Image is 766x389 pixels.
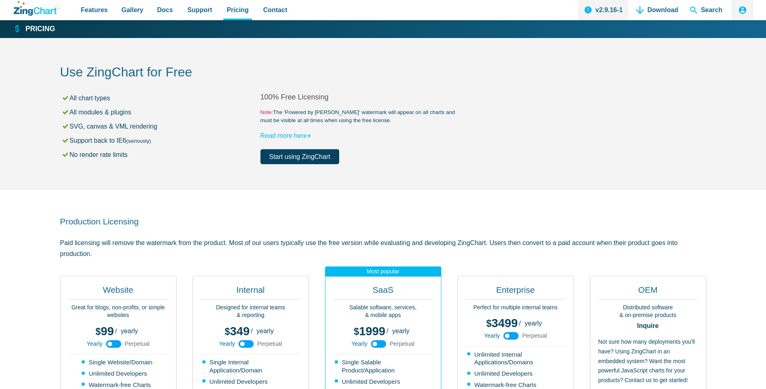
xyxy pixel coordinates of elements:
li: All modules & plugins [61,107,260,118]
span: / [519,320,520,327]
span: 99 [96,325,114,338]
span: Note: [260,109,273,115]
p: Distributed software & on-premise products [598,304,698,319]
span: Support [187,4,212,15]
h2: OEM [598,284,698,300]
li: SVG, canvas & VML rendering [61,121,260,132]
li: Unlimited Developers [82,370,156,378]
span: Yearly [219,341,235,347]
h2: SaaS [334,284,433,300]
a: ZingChart Logo. Click to return to the homepage [14,1,59,16]
li: Watermark-free Charts [82,381,156,389]
li: Unlimited Developers [335,378,433,386]
span: Docs [157,4,173,15]
span: Yearly [86,341,102,347]
h2: 100% Free Licensing [260,93,461,102]
h2: Website [69,284,168,300]
span: yearly [392,328,409,334]
a: Read more here [260,132,315,139]
p: Designed for internal teams & reporting [201,304,300,319]
a: Pricing [14,24,55,34]
a: Start using ZingChart [260,149,339,164]
h2: Use ZingChart for Free [60,64,706,82]
small: (seriously) [126,138,151,144]
span: yearly [525,320,542,327]
li: No render rate limits [61,149,260,160]
span: / [251,328,252,334]
span: yearly [121,328,138,334]
span: Perpetual [125,341,150,347]
span: Gallery [122,4,143,15]
span: yearly [256,328,274,334]
span: Yearly [484,333,499,338]
li: Single Internal Application/Domain [202,358,300,374]
span: / [386,328,388,334]
p: Perfect for multiple internal teams [466,304,565,312]
span: 349 [225,325,250,338]
h2: Enterprise [466,284,565,300]
li: Single Salable Product/Application [335,358,433,374]
span: Contact [263,4,288,15]
li: Single Website/Domain [82,358,156,366]
strong: Inquire [598,323,698,329]
li: All chart types [61,93,260,104]
h2: Production Licensing [60,216,706,227]
h2: Internal [201,284,300,300]
p: Salable software, services, & mobile apps [334,304,433,319]
p: Great for blogs, non-profits, or simple websites [69,304,168,319]
li: Unlimited Internal Applications/Domains [467,351,565,367]
span: Yearly [351,341,367,347]
span: 1999 [354,325,385,338]
li: Support back to IE6 [61,135,260,146]
span: Perpetual [522,333,547,338]
small: The 'Powered by [PERSON_NAME]' watermark will appear on all charts and must be visible at all tim... [260,108,461,125]
span: Features [81,4,108,15]
span: Perpetual [390,341,415,347]
li: Watermark-free Charts [467,381,565,389]
span: Pricing [227,4,248,15]
span: / [115,328,117,334]
p: Paid licensing will remove the watermark from the product. Most of our users typically use the fr... [60,237,706,259]
li: Unlimited Developers [202,378,300,386]
strong: Pricing [25,25,55,33]
span: Perpetual [257,341,282,347]
span: 3499 [486,317,518,330]
li: Unlimited Developers [467,370,565,378]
